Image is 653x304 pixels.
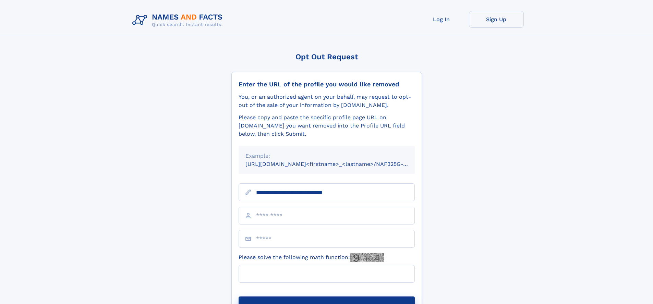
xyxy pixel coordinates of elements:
div: Enter the URL of the profile you would like removed [239,81,415,88]
a: Sign Up [469,11,524,28]
div: Opt Out Request [231,52,422,61]
label: Please solve the following math function: [239,253,384,262]
div: Example: [245,152,408,160]
div: You, or an authorized agent on your behalf, may request to opt-out of the sale of your informatio... [239,93,415,109]
a: Log In [414,11,469,28]
img: Logo Names and Facts [130,11,228,29]
small: [URL][DOMAIN_NAME]<firstname>_<lastname>/NAF325G-xxxxxxxx [245,161,428,167]
div: Please copy and paste the specific profile page URL on [DOMAIN_NAME] you want removed into the Pr... [239,113,415,138]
